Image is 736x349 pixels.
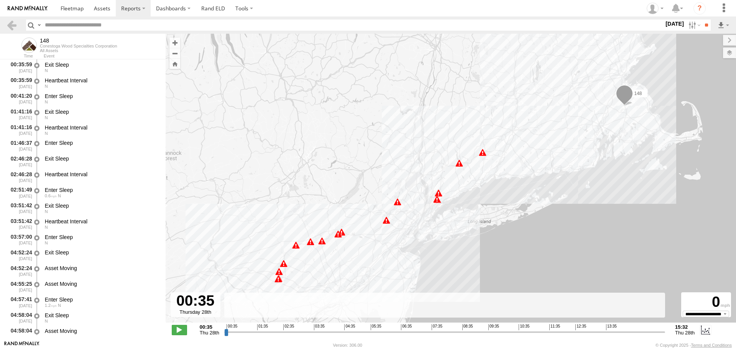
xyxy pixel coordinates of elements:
[575,324,586,330] span: 12:35
[6,76,33,90] div: 00:35:59 [DATE]
[6,185,33,200] div: 02:51:49 [DATE]
[45,234,158,241] div: Enter Sleep
[40,48,117,53] div: All Assets
[6,217,33,231] div: 03:51:42 [DATE]
[45,155,158,162] div: Exit Sleep
[45,84,48,88] span: Heading: 3
[200,324,219,330] strong: 00:35
[8,6,48,11] img: rand-logo.svg
[36,20,42,31] label: Search Query
[4,341,39,349] a: Visit our Website
[655,343,732,347] div: © Copyright 2025 -
[40,38,117,44] div: 148 - View Asset History
[6,60,33,74] div: 00:35:59 [DATE]
[45,319,48,323] span: Heading: 3
[6,326,33,341] div: 04:58:04 [DATE]
[45,225,48,229] span: Heading: 7
[40,44,117,48] div: Conestoga Wood Specialties Corporation
[6,20,17,31] a: Back to previous Page
[6,123,33,137] div: 01:41:16 [DATE]
[45,100,48,104] span: Heading: 4
[519,324,529,330] span: 10:35
[257,324,268,330] span: 01:35
[283,324,294,330] span: 02:35
[45,265,158,272] div: Asset Moving
[45,139,158,146] div: Enter Sleep
[644,3,666,14] div: Larry Kelly
[169,48,180,59] button: Zoom out
[549,324,560,330] span: 11:35
[45,334,48,339] span: Heading: 3
[488,324,499,330] span: 09:35
[693,2,706,15] i: ?
[45,280,158,287] div: Asset Moving
[58,193,61,198] span: Heading: 7
[6,170,33,184] div: 02:46:28 [DATE]
[45,218,158,225] div: Heartbeat Interval
[691,343,732,347] a: Terms and Conditions
[172,325,187,335] label: Play/Stop
[45,131,48,136] span: Heading: 4
[344,324,355,330] span: 04:35
[6,201,33,215] div: 03:51:42 [DATE]
[6,233,33,247] div: 03:57:00 [DATE]
[685,20,702,31] label: Search Filter Options
[6,279,33,293] div: 04:55:25 [DATE]
[45,249,158,256] div: Exit Sleep
[45,312,158,319] div: Exit Sleep
[45,68,48,73] span: Heading: 3
[45,296,158,303] div: Enter Sleep
[6,264,33,278] div: 04:52:24 [DATE]
[45,77,158,84] div: Heartbeat Interval
[401,324,412,330] span: 06:35
[58,303,61,308] span: Heading: 3
[169,38,180,48] button: Zoom in
[45,193,57,198] span: 0.6
[333,343,362,347] div: Version: 306.00
[6,107,33,121] div: 01:41:16 [DATE]
[45,61,158,68] div: Exit Sleep
[6,92,33,106] div: 00:41:20 [DATE]
[45,93,158,100] div: Enter Sleep
[675,324,695,330] strong: 15:32
[664,20,685,28] label: [DATE]
[227,324,237,330] span: 00:35
[682,293,730,311] div: 0
[44,54,166,58] div: Event
[675,330,695,336] span: Thu 28th Aug 2025
[169,59,180,69] button: Zoom Home
[606,324,617,330] span: 13:35
[45,241,48,245] span: Heading: 3
[45,209,48,214] span: Heading: 7
[45,187,158,193] div: Enter Sleep
[6,139,33,153] div: 01:46:37 [DATE]
[717,20,730,31] label: Export results as...
[462,324,473,330] span: 08:35
[6,154,33,168] div: 02:46:28 [DATE]
[200,330,219,336] span: Thu 28th Aug 2025
[45,303,57,308] span: 1.2
[6,54,33,58] div: Time
[371,324,381,330] span: 05:35
[45,124,158,131] div: Heartbeat Interval
[45,202,158,209] div: Exit Sleep
[45,115,48,120] span: Heading: 4
[634,91,642,96] span: 148
[45,328,158,334] div: Asset Moving
[6,311,33,325] div: 04:58:04 [DATE]
[45,171,158,178] div: Heartbeat Interval
[6,295,33,309] div: 04:57:41 [DATE]
[45,108,158,115] div: Exit Sleep
[314,324,325,330] span: 03:35
[432,324,442,330] span: 07:35
[6,248,33,262] div: 04:52:24 [DATE]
